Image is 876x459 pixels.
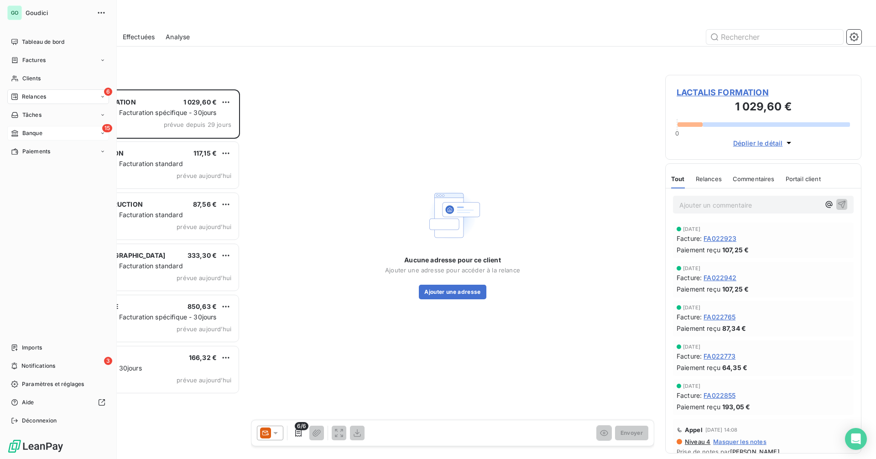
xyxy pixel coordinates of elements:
[7,395,109,410] a: Aide
[722,323,746,333] span: 87,34 €
[22,56,46,64] span: Factures
[65,262,183,270] span: Plan de relance - Facturation standard
[166,32,190,42] span: Analyse
[722,402,750,412] span: 193,05 €
[713,438,766,445] span: Masquer les notes
[677,323,720,333] span: Paiement reçu
[683,344,700,349] span: [DATE]
[177,325,231,333] span: prévue aujourd’hui
[677,99,850,117] h3: 1 029,60 €
[22,380,84,388] span: Paramètres et réglages
[722,363,747,372] span: 64,35 €
[7,5,22,20] div: GO
[675,130,679,137] span: 0
[423,186,482,245] img: Empty state
[22,398,34,407] span: Aide
[677,234,702,243] span: Facture :
[677,351,702,361] span: Facture :
[677,312,702,322] span: Facture :
[683,226,700,232] span: [DATE]
[188,251,217,259] span: 333,30 €
[730,448,780,455] span: [PERSON_NAME]
[104,357,112,365] span: 3
[722,245,749,255] span: 107,25 €
[65,160,183,167] span: Plan de relance - Facturation standard
[123,32,155,42] span: Effectuées
[7,439,64,454] img: Logo LeanPay
[177,274,231,282] span: prévue aujourd’hui
[677,363,720,372] span: Paiement reçu
[733,138,783,148] span: Déplier le détail
[615,426,648,440] button: Envoyer
[22,93,46,101] span: Relances
[193,149,217,157] span: 117,15 €
[26,9,91,16] span: Goudici
[193,200,217,208] span: 87,56 €
[44,89,240,459] div: grid
[22,74,41,83] span: Clients
[683,383,700,389] span: [DATE]
[65,211,183,219] span: Plan de relance - Facturation standard
[683,305,700,310] span: [DATE]
[683,266,700,271] span: [DATE]
[704,234,736,243] span: FA022923
[733,175,775,183] span: Commentaires
[22,417,57,425] span: Déconnexion
[22,38,64,46] span: Tableau de bord
[404,256,501,265] span: Aucune adresse pour ce client
[22,129,42,137] span: Banque
[65,313,217,321] span: Plan de relance - Facturation spécifique - 30jours
[722,284,749,294] span: 107,25 €
[104,88,112,96] span: 6
[385,266,520,274] span: Ajouter une adresse pour accéder à la relance
[671,175,685,183] span: Tout
[22,147,50,156] span: Paiements
[704,312,735,322] span: FA022765
[696,175,722,183] span: Relances
[177,172,231,179] span: prévue aujourd’hui
[21,362,55,370] span: Notifications
[706,30,843,44] input: Rechercher
[22,344,42,352] span: Imports
[730,138,797,148] button: Déplier le détail
[65,109,217,116] span: Plan de relance - Facturation spécifique - 30jours
[677,86,850,99] span: LACTALIS FORMATION
[704,391,735,400] span: FA022855
[677,245,720,255] span: Paiement reçu
[684,438,710,445] span: Niveau 4
[845,428,867,450] div: Open Intercom Messenger
[188,303,217,310] span: 850,63 €
[177,223,231,230] span: prévue aujourd’hui
[22,111,42,119] span: Tâches
[677,391,702,400] span: Facture :
[177,376,231,384] span: prévue aujourd’hui
[102,124,112,132] span: 15
[677,284,720,294] span: Paiement reçu
[189,354,217,361] span: 166,32 €
[685,426,703,433] span: Appel
[786,175,821,183] span: Portail client
[704,273,736,282] span: FA022942
[677,448,850,455] span: Prise de notes par
[295,422,308,430] span: 6/6
[705,427,738,433] span: [DATE] 14:08
[419,285,486,299] button: Ajouter une adresse
[677,273,702,282] span: Facture :
[183,98,217,106] span: 1 029,60 €
[164,121,231,128] span: prévue depuis 29 jours
[704,351,735,361] span: FA022773
[677,402,720,412] span: Paiement reçu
